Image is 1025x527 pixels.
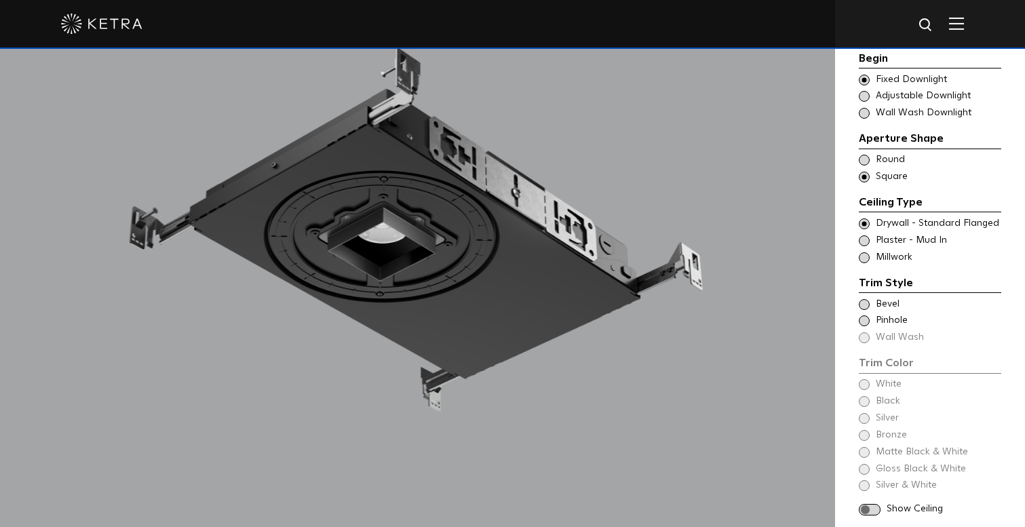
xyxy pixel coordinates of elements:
[859,275,1001,294] div: Trim Style
[949,17,964,30] img: Hamburger%20Nav.svg
[876,106,1000,120] span: Wall Wash Downlight
[876,251,1000,265] span: Millwork
[859,194,1001,213] div: Ceiling Type
[876,217,1000,231] span: Drywall - Standard Flanged
[876,153,1000,167] span: Round
[61,14,142,34] img: ketra-logo-2019-white
[876,314,1000,328] span: Pinhole
[876,73,1000,87] span: Fixed Downlight
[859,130,1001,149] div: Aperture Shape
[887,503,1001,516] span: Show Ceiling
[859,50,1001,69] div: Begin
[918,17,935,34] img: search icon
[876,234,1000,248] span: Plaster - Mud In
[876,298,1000,311] span: Bevel
[876,170,1000,184] span: Square
[876,90,1000,103] span: Adjustable Downlight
